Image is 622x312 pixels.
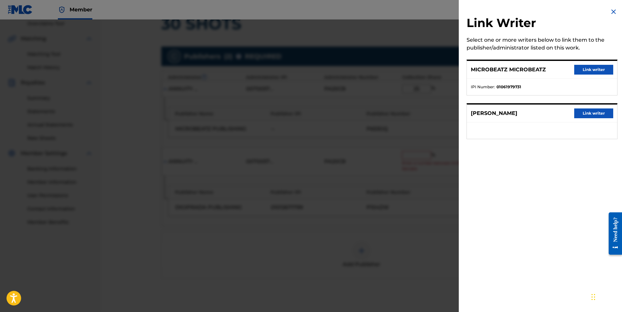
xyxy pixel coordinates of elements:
span: IPI Number : [471,84,495,90]
iframe: Chat Widget [589,281,622,312]
h2: Link Writer [467,16,617,32]
div: Select one or more writers below to link them to the publisher/administrator listed on this work. [467,36,617,52]
button: Link writer [574,65,613,75]
div: Drag [591,287,595,307]
button: Link writer [574,108,613,118]
p: MICROBEATZ MICROBEATZ [471,66,546,74]
span: Member [70,6,92,13]
p: [PERSON_NAME] [471,109,517,117]
iframe: Resource Center [604,207,622,260]
img: MLC Logo [8,5,33,14]
strong: 01061979731 [496,84,521,90]
img: Top Rightsholder [58,6,66,14]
